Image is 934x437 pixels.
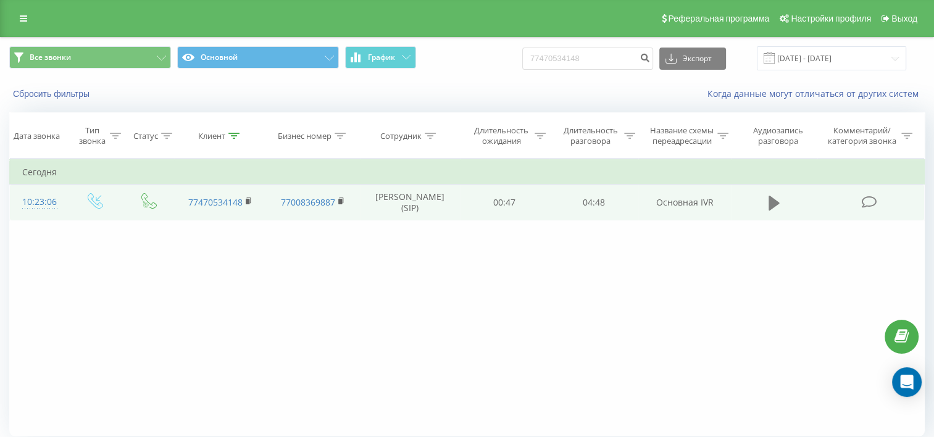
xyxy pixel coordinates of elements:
td: Основная IVR [638,185,731,220]
span: Реферальная программа [668,14,769,23]
div: Сотрудник [380,131,422,141]
div: Название схемы переадресации [649,125,714,146]
span: Выход [891,14,917,23]
div: Длительность разговора [560,125,621,146]
a: Когда данные могут отличаться от других систем [707,88,925,99]
div: Клиент [198,131,225,141]
button: Все звонки [9,46,171,69]
div: Open Intercom Messenger [892,367,922,397]
span: Настройки профиля [791,14,871,23]
a: 77008369887 [281,196,335,208]
input: Поиск по номеру [522,48,653,70]
td: Сегодня [10,160,925,185]
div: Статус [133,131,158,141]
button: Основной [177,46,339,69]
td: [PERSON_NAME] (SIP) [360,185,460,220]
a: 77470534148 [188,196,243,208]
span: График [368,53,395,62]
td: 00:47 [460,185,549,220]
div: Комментарий/категория звонка [826,125,898,146]
div: 10:23:06 [22,190,54,214]
button: Экспорт [659,48,726,70]
span: Все звонки [30,52,71,62]
button: Сбросить фильтры [9,88,96,99]
button: График [345,46,416,69]
div: Бизнес номер [278,131,331,141]
td: 04:48 [549,185,638,220]
div: Аудиозапись разговора [743,125,814,146]
div: Тип звонка [78,125,107,146]
div: Длительность ожидания [471,125,532,146]
div: Дата звонка [14,131,60,141]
